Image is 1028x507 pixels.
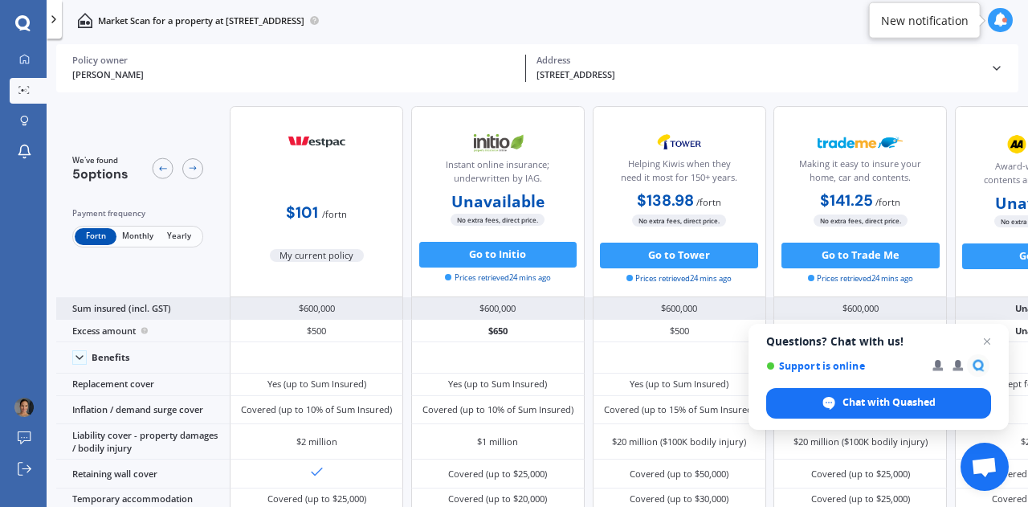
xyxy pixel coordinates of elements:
[626,273,732,284] span: Prices retrieved 24 mins ago
[593,297,766,320] div: $600,000
[448,378,547,390] div: Yes (up to Sum Insured)
[419,242,577,268] button: Go to Initio
[536,55,980,66] div: Address
[77,13,92,28] img: home-and-contents.b802091223b8502ef2dd.svg
[56,297,230,320] div: Sum insured (incl. GST)
[811,468,910,480] div: Covered (up to $25,000)
[72,155,128,166] span: We've found
[785,157,936,190] div: Making it easy to insure your home, car and contents.
[56,374,230,396] div: Replacement cover
[842,395,936,410] span: Chat with Quashed
[72,166,128,182] span: 5 options
[270,249,365,262] span: My current policy
[451,214,545,226] span: No extra fees, direct price.
[766,335,991,348] span: Questions? Chat with us!
[477,435,518,448] div: $1 million
[72,68,516,82] div: [PERSON_NAME]
[814,215,908,227] span: No extra fees, direct price.
[696,196,721,208] span: / fortn
[267,493,366,505] div: Covered (up to $25,000)
[411,297,585,320] div: $600,000
[793,435,928,448] div: $20 million ($100K bodily injury)
[881,12,969,28] div: New notification
[14,398,34,417] img: ACg8ocLr98u_NcOsZiZg-FTbOLht1JeTI3hDXkIHOq24FdVFx5JskBpJ=s96-c
[766,388,991,419] span: Chat with Quashed
[630,468,728,480] div: Covered (up to $50,000)
[116,228,158,245] span: Monthly
[773,297,947,320] div: $600,000
[808,273,913,284] span: Prices retrieved 24 mins ago
[455,127,541,159] img: Initio.webp
[875,196,900,208] span: / fortn
[422,158,573,190] div: Instant online insurance; underwritten by IAG.
[92,352,130,363] div: Benefits
[230,320,403,342] div: $500
[603,157,754,190] div: Helping Kiwis when they need it most for 150+ years.
[445,272,550,284] span: Prices retrieved 24 mins ago
[56,460,230,488] div: Retaining wall cover
[275,126,360,158] img: Wespac.png
[72,207,203,220] div: Payment frequency
[158,228,200,245] span: Yearly
[72,55,516,66] div: Policy owner
[811,493,910,505] div: Covered (up to $25,000)
[612,435,746,448] div: $20 million ($100K bodily injury)
[632,215,726,227] span: No extra fees, direct price.
[773,320,947,342] div: $500
[98,14,304,27] p: Market Scan for a property at [STREET_ADDRESS]
[536,68,980,82] div: [STREET_ADDRESS]
[230,297,403,320] div: $600,000
[448,493,547,505] div: Covered (up to $20,000)
[630,378,728,390] div: Yes (up to Sum Insured)
[604,403,755,416] div: Covered (up to 15% of Sum Insured)
[322,208,347,220] span: / fortn
[296,435,337,448] div: $2 million
[766,360,921,372] span: Support is online
[56,396,230,424] div: Inflation / demand surge cover
[267,378,366,390] div: Yes (up to Sum Insured)
[593,320,766,342] div: $500
[451,195,545,208] b: Unavailable
[422,403,573,416] div: Covered (up to 10% of Sum Insured)
[961,443,1009,491] a: Open chat
[600,243,758,268] button: Go to Tower
[56,424,230,460] div: Liability cover - property damages / bodily injury
[820,190,873,211] b: $141.25
[637,190,694,211] b: $138.98
[630,493,728,505] div: Covered (up to $30,000)
[781,243,940,268] button: Go to Trade Me
[637,126,722,158] img: Tower.webp
[241,403,392,416] div: Covered (up to 10% of Sum Insured)
[411,320,585,342] div: $650
[448,468,547,480] div: Covered (up to $25,000)
[286,202,318,223] b: $101
[818,126,903,158] img: Trademe.webp
[75,228,116,245] span: Fortn
[56,320,230,342] div: Excess amount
